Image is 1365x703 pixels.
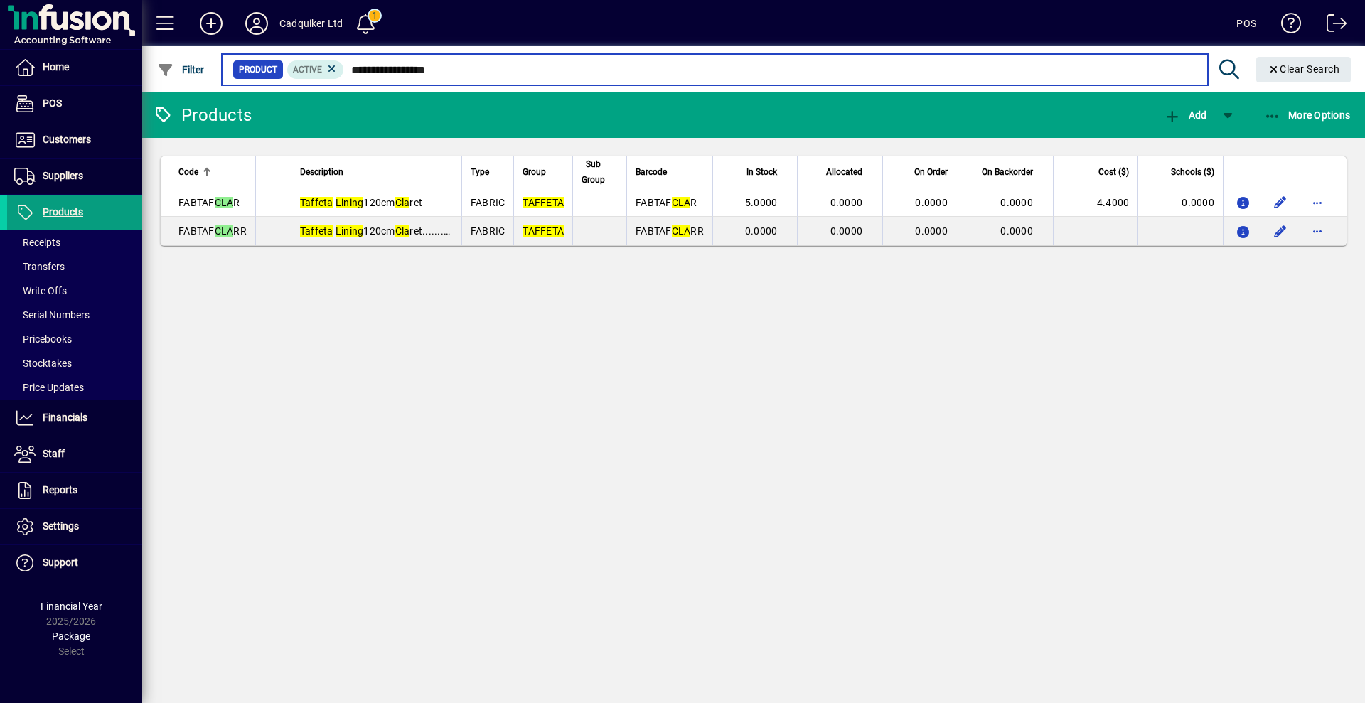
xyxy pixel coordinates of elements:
[915,225,948,237] span: 0.0000
[7,351,142,375] a: Stocktakes
[1316,3,1347,49] a: Logout
[41,601,102,612] span: Financial Year
[178,197,240,208] span: FABTAF R
[279,12,343,35] div: Cadquiker Ltd
[722,164,791,180] div: In Stock
[636,164,704,180] div: Barcode
[14,309,90,321] span: Serial Numbers
[1269,220,1292,242] button: Edit
[7,254,142,279] a: Transfers
[43,412,87,423] span: Financials
[14,261,65,272] span: Transfers
[178,164,247,180] div: Code
[43,61,69,73] span: Home
[43,484,77,495] span: Reports
[892,164,960,180] div: On Order
[336,225,364,237] em: Lining
[7,400,142,436] a: Financials
[300,225,558,237] span: 120cm ret.................. .50cm REMNANT
[7,509,142,544] a: Settings
[293,65,322,75] span: Active
[1268,63,1340,75] span: Clear Search
[523,197,564,208] em: TAFFETA
[1306,220,1329,242] button: More options
[43,134,91,145] span: Customers
[43,557,78,568] span: Support
[636,164,667,180] span: Barcode
[523,225,564,237] em: TAFFETA
[7,327,142,351] a: Pricebooks
[1160,102,1210,128] button: Add
[806,164,875,180] div: Allocated
[1000,225,1033,237] span: 0.0000
[745,225,778,237] span: 0.0000
[7,159,142,194] a: Suppliers
[7,230,142,254] a: Receipts
[1171,164,1214,180] span: Schools ($)
[7,122,142,158] a: Customers
[582,156,605,188] span: Sub Group
[471,225,505,237] span: FABRIC
[215,197,234,208] em: CLA
[300,197,333,208] em: Taffeta
[43,97,62,109] span: POS
[471,164,505,180] div: Type
[43,170,83,181] span: Suppliers
[7,473,142,508] a: Reports
[830,225,863,237] span: 0.0000
[826,164,862,180] span: Allocated
[1137,188,1223,217] td: 0.0000
[239,63,277,77] span: Product
[14,358,72,369] span: Stocktakes
[157,64,205,75] span: Filter
[14,237,60,248] span: Receipts
[7,303,142,327] a: Serial Numbers
[43,520,79,532] span: Settings
[582,156,618,188] div: Sub Group
[178,164,198,180] span: Code
[1264,109,1351,121] span: More Options
[1236,12,1256,35] div: POS
[1164,109,1206,121] span: Add
[1269,191,1292,214] button: Edit
[915,197,948,208] span: 0.0000
[977,164,1046,180] div: On Backorder
[154,57,208,82] button: Filter
[830,197,863,208] span: 0.0000
[471,164,489,180] span: Type
[7,50,142,85] a: Home
[188,11,234,36] button: Add
[636,197,697,208] span: FABTAF R
[178,225,247,237] span: FABTAF RR
[395,225,410,237] em: Cla
[7,279,142,303] a: Write Offs
[14,285,67,296] span: Write Offs
[7,545,142,581] a: Support
[287,60,344,79] mat-chip: Activation Status: Active
[523,164,546,180] span: Group
[153,104,252,127] div: Products
[636,225,704,237] span: FABTAF RR
[395,197,410,208] em: Cla
[7,436,142,472] a: Staff
[14,382,84,393] span: Price Updates
[1000,197,1033,208] span: 0.0000
[1098,164,1129,180] span: Cost ($)
[300,197,422,208] span: 120cm ret
[300,164,343,180] span: Description
[471,197,505,208] span: FABRIC
[672,197,691,208] em: CLA
[982,164,1033,180] span: On Backorder
[43,448,65,459] span: Staff
[300,164,453,180] div: Description
[234,11,279,36] button: Profile
[7,86,142,122] a: POS
[523,164,564,180] div: Group
[1306,191,1329,214] button: More options
[914,164,948,180] span: On Order
[746,164,777,180] span: In Stock
[1270,3,1302,49] a: Knowledge Base
[1256,57,1351,82] button: Clear
[745,197,778,208] span: 5.0000
[215,225,234,237] em: CLA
